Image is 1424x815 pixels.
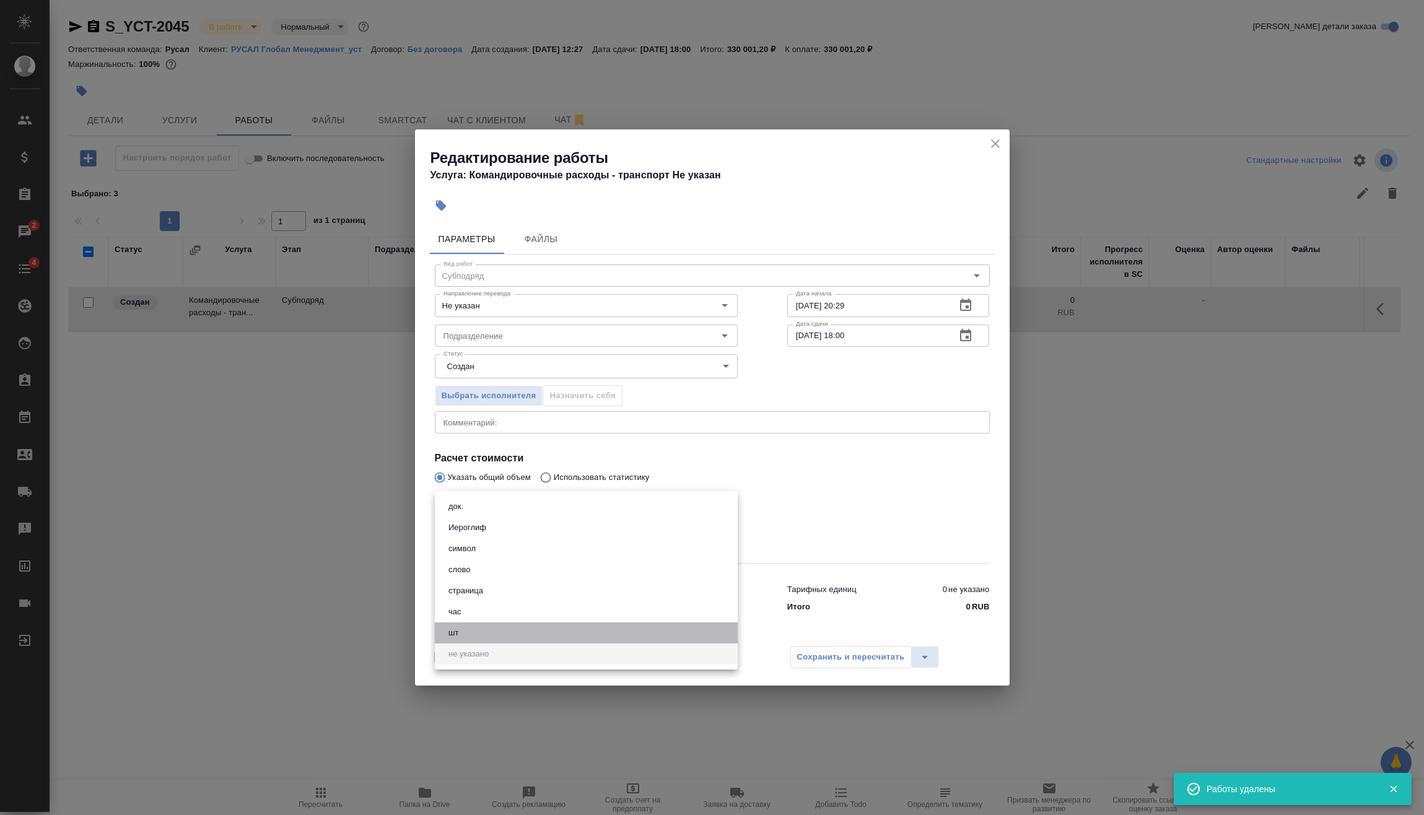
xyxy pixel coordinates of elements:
button: слово [445,563,474,577]
button: шт [445,626,462,640]
button: не указано [445,647,492,661]
button: символ [445,542,479,556]
button: док. [445,500,467,513]
button: Иероглиф [445,521,490,534]
button: час [445,605,465,619]
div: Работы удалены [1207,783,1370,795]
button: Закрыть [1381,783,1406,795]
button: страница [445,584,487,598]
